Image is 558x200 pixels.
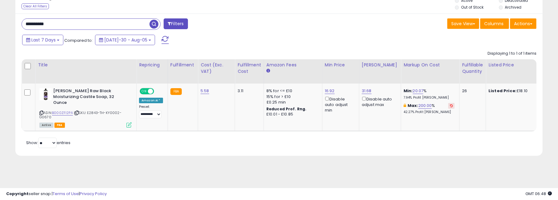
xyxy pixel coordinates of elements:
[510,18,536,29] button: Actions
[488,88,540,94] div: £18.10
[140,89,148,94] span: ON
[170,88,182,95] small: FBA
[104,37,147,43] span: [DATE]-30 - Aug-05
[408,103,418,108] b: Max:
[22,3,49,9] div: Clear All Filters
[22,35,63,45] button: Last 7 Days
[418,103,432,109] a: 200.00
[52,110,73,116] a: B000ZFI2PA
[488,88,516,94] b: Listed Price:
[505,5,522,10] label: Archived
[139,105,163,119] div: Preset:
[237,88,259,94] div: 3.11
[404,103,455,114] div: %
[401,59,460,84] th: The percentage added to the cost of goods (COGS) that forms the calculator for Min & Max prices.
[413,88,424,94] a: 20.07
[31,37,56,43] span: Last 7 Days
[164,18,188,29] button: Filters
[139,62,165,68] div: Repricing
[325,88,335,94] a: 16.92
[484,21,504,27] span: Columns
[447,18,479,29] button: Save View
[64,37,93,43] span: Compared to:
[404,88,413,94] b: Min:
[54,123,65,128] span: FBA
[6,191,29,197] strong: Copyright
[362,88,372,94] a: 31.68
[462,62,483,75] div: Fulfillable Quantity
[266,62,320,68] div: Amazon Fees
[480,18,509,29] button: Columns
[266,112,317,117] div: £10.01 - £10.85
[53,191,79,197] a: Terms of Use
[325,96,354,113] div: Disable auto adjust min
[80,191,107,197] a: Privacy Policy
[462,88,481,94] div: 26
[404,96,455,100] p: 7.94% Profit [PERSON_NAME]
[404,62,457,68] div: Markup on Cost
[39,123,54,128] span: All listings currently available for purchase on Amazon
[39,88,132,127] div: ASIN:
[404,88,455,100] div: %
[488,51,536,57] div: Displaying 1 to 1 of 1 items
[201,88,209,94] a: 5.58
[139,98,163,103] div: Amazon AI *
[38,62,134,68] div: Title
[525,191,552,197] span: 2025-08-13 06:48 GMT
[266,100,317,105] div: £0.25 min
[53,88,128,107] b: [PERSON_NAME] Raw Black Moisturizing Castile Soap, 32 Ounce
[266,88,317,94] div: 8% for <= £10
[39,88,52,100] img: 41jPQW93mAL._SL40_.jpg
[26,140,70,146] span: Show: entries
[237,62,261,75] div: Fulfillment Cost
[266,94,317,100] div: 15% for > £10
[461,5,484,10] label: Out of Stock
[170,62,195,68] div: Fulfillment
[201,62,232,75] div: Cost (Exc. VAT)
[362,96,396,108] div: Disable auto adjust max
[488,62,542,68] div: Listed Price
[362,62,398,68] div: [PERSON_NAME]
[325,62,357,68] div: Min Price
[95,35,155,45] button: [DATE]-30 - Aug-05
[266,106,307,112] b: Reduced Prof. Rng.
[266,68,270,74] small: Amazon Fees.
[39,110,122,120] span: | SKU: E2843-TH-KY0002-G0670
[153,89,163,94] span: OFF
[6,191,107,197] div: seller snap | |
[404,110,455,114] p: 42.27% Profit [PERSON_NAME]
